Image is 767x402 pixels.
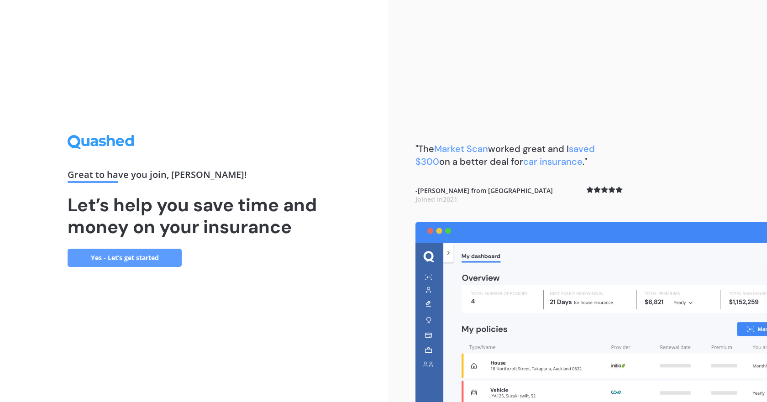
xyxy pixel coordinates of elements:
[415,222,767,402] img: dashboard.webp
[434,143,488,155] span: Market Scan
[523,156,583,167] span: car insurance
[415,195,457,204] span: Joined in 2021
[68,194,320,238] h1: Let’s help you save time and money on your insurance
[68,249,182,267] a: Yes - Let’s get started
[415,186,553,204] b: - [PERSON_NAME] from [GEOGRAPHIC_DATA]
[68,170,320,183] div: Great to have you join , [PERSON_NAME] !
[415,143,595,167] span: saved $300
[415,143,595,167] b: "The worked great and I on a better deal for ."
